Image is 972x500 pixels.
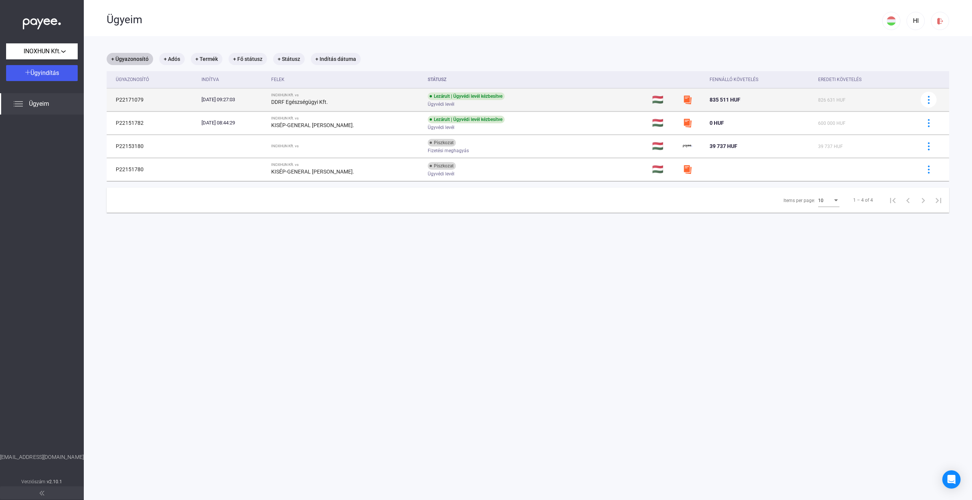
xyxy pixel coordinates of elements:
div: Eredeti követelés [818,75,911,84]
img: more-blue [925,119,933,127]
img: szamlazzhu-mini [683,95,692,104]
span: Ügyvédi levél [428,100,454,109]
strong: KISÉP-GENERAL [PERSON_NAME]. [271,122,354,128]
div: [DATE] 09:27:03 [201,96,265,104]
mat-chip: + Indítás dátuma [311,53,361,65]
span: 39 737 HUF [710,143,737,149]
button: Previous page [900,193,916,208]
th: Státusz [425,71,649,88]
div: INOXHUN Kft. vs [271,116,422,121]
span: Ügyvédi levél [428,123,454,132]
button: Ügyindítás [6,65,78,81]
div: Lezárult | Ügyvédi levél kézbesítve [428,92,505,100]
td: 🇭🇺 [649,158,680,181]
div: INOXHUN Kft. vs [271,93,422,97]
div: HI [909,16,922,25]
button: HI [906,12,925,30]
strong: v2.10.1 [47,479,62,484]
mat-chip: + Adós [159,53,185,65]
button: Next page [916,193,931,208]
td: 🇭🇺 [649,135,680,158]
img: plus-white.svg [25,70,30,75]
strong: DDRF Egészségügyi Kft. [271,99,328,105]
td: P22151782 [107,111,198,134]
span: 826 631 HUF [818,97,846,103]
span: 600 000 HUF [818,121,846,126]
mat-chip: + Státusz [273,53,305,65]
button: Last page [931,193,946,208]
img: HU [887,16,896,25]
button: more-blue [921,115,937,131]
div: [DATE] 08:44:29 [201,119,265,127]
img: white-payee-white-dot.svg [23,14,61,30]
button: more-blue [921,161,937,177]
span: 835 511 HUF [710,97,740,103]
mat-chip: + Termék [191,53,222,65]
div: Indítva [201,75,265,84]
div: Felek [271,75,285,84]
img: logout-red [936,17,944,25]
td: P22171079 [107,88,198,111]
div: Items per page: [783,196,815,205]
img: more-blue [925,166,933,174]
div: Felek [271,75,422,84]
span: 10 [818,198,823,203]
span: Fizetési meghagyás [428,146,469,155]
img: more-blue [925,96,933,104]
img: payee-logo [683,142,692,151]
span: Ügyindítás [30,69,59,76]
div: Fennálló követelés [710,75,758,84]
div: INOXHUN Kft. vs [271,162,422,167]
div: Open Intercom Messenger [942,470,961,489]
button: First page [885,193,900,208]
td: 🇭🇺 [649,111,680,134]
mat-select: Items per page: [818,196,839,205]
button: HU [882,12,900,30]
span: INOXHUN Kft. [24,47,61,56]
img: arrow-double-left-grey.svg [40,491,44,495]
button: logout-red [931,12,949,30]
div: Piszkozat [428,162,456,170]
div: 1 – 4 of 4 [853,196,873,205]
div: Ügyazonosító [116,75,195,84]
span: Ügyvédi levél [428,169,454,178]
button: more-blue [921,138,937,154]
span: Ügyeim [29,99,49,108]
strong: KISÉP-GENERAL [PERSON_NAME]. [271,169,354,175]
div: Lezárult | Ügyvédi levél kézbesítve [428,116,505,123]
td: 🇭🇺 [649,88,680,111]
div: Piszkozat [428,139,456,146]
button: INOXHUN Kft. [6,43,78,59]
img: list.svg [14,99,23,108]
td: P22153180 [107,135,198,158]
div: Eredeti követelés [818,75,862,84]
span: 39 737 HUF [818,144,843,149]
div: Ügyeim [107,13,882,26]
mat-chip: + Fő státusz [229,53,267,65]
div: INOXHUN Kft. vs [271,144,422,148]
mat-chip: + Ügyazonosító [107,53,153,65]
div: Indítva [201,75,219,84]
span: 0 HUF [710,120,724,126]
img: more-blue [925,142,933,150]
img: szamlazzhu-mini [683,165,692,174]
td: P22151780 [107,158,198,181]
button: more-blue [921,92,937,108]
div: Fennálló követelés [710,75,812,84]
img: szamlazzhu-mini [683,118,692,127]
div: Ügyazonosító [116,75,149,84]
